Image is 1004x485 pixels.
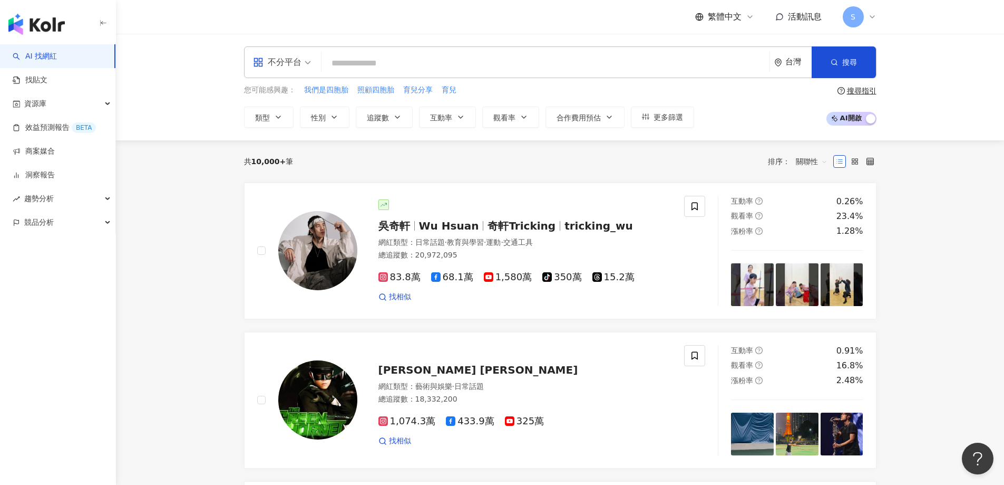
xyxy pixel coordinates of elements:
[244,332,876,469] a: KOL Avatar[PERSON_NAME] [PERSON_NAME]網紅類型：藝術與娛樂·日常話題總追蹤數：18,332,2001,074.3萬433.9萬325萬找相似互動率questi...
[731,361,753,369] span: 觀看率
[631,107,694,128] button: 更多篩選
[441,84,457,96] button: 育兒
[378,292,411,302] a: 找相似
[452,382,454,391] span: ·
[836,225,863,237] div: 1.28%
[776,263,818,306] img: post-image
[731,376,753,385] span: 漲粉率
[545,107,625,128] button: 合作費用預估
[564,220,633,232] span: tricking_wu
[654,113,683,121] span: 更多篩選
[755,362,763,369] span: question-circle
[403,84,433,96] button: 育兒分享
[837,87,845,94] span: question-circle
[557,113,601,122] span: 合作費用預估
[785,58,812,66] div: 台灣
[776,413,818,455] img: post-image
[731,197,753,205] span: 互動率
[774,59,782,66] span: environment
[378,272,421,283] span: 83.8萬
[378,364,578,376] span: [PERSON_NAME] [PERSON_NAME]
[278,360,357,440] img: KOL Avatar
[836,211,863,222] div: 23.4%
[253,57,264,68] span: appstore
[505,416,544,427] span: 325萬
[304,84,349,96] button: 我們是四胞胎
[708,11,742,23] span: 繁體中文
[442,85,456,96] span: 育兒
[484,238,486,246] span: ·
[731,212,753,220] span: 觀看率
[255,113,270,122] span: 類型
[251,157,286,166] span: 10,000+
[304,85,348,96] span: 我們是四胞胎
[244,85,296,96] span: 您可能感興趣：
[842,58,857,66] span: 搜尋
[847,87,876,95] div: 搜尋指引
[244,107,294,128] button: 類型
[821,263,863,306] img: post-image
[486,238,501,246] span: 運動
[431,272,473,283] span: 68.1萬
[755,197,763,205] span: question-circle
[13,51,57,62] a: searchAI 找網紅
[821,413,863,455] img: post-image
[731,263,774,306] img: post-image
[454,382,484,391] span: 日常話題
[13,195,20,203] span: rise
[768,153,833,170] div: 排序：
[430,113,452,122] span: 互動率
[253,54,301,71] div: 不分平台
[378,220,410,232] span: 吳奇軒
[755,377,763,384] span: question-circle
[755,347,763,354] span: question-circle
[378,416,436,427] span: 1,074.3萬
[488,220,555,232] span: 奇軒Tricking
[378,382,672,392] div: 網紅類型 ：
[13,146,55,157] a: 商案媒合
[378,394,672,405] div: 總追蹤數 ： 18,332,200
[501,238,503,246] span: ·
[300,107,349,128] button: 性別
[415,382,452,391] span: 藝術與娛樂
[13,75,47,85] a: 找貼文
[357,84,395,96] button: 照顧四胞胎
[962,443,993,474] iframe: Help Scout Beacon - Open
[484,272,532,283] span: 1,580萬
[592,272,635,283] span: 15.2萬
[13,122,96,133] a: 效益預測報告BETA
[8,14,65,35] img: logo
[755,212,763,220] span: question-circle
[357,85,394,96] span: 照顧四胞胎
[378,237,672,248] div: 網紅類型 ：
[542,272,581,283] span: 350萬
[403,85,433,96] span: 育兒分享
[836,360,863,372] div: 16.8%
[812,46,876,78] button: 搜尋
[415,238,445,246] span: 日常話題
[367,113,389,122] span: 追蹤數
[731,227,753,235] span: 漲粉率
[244,183,876,319] a: KOL Avatar吳奇軒Wu Hsuan奇軒Trickingtricking_wu網紅類型：日常話題·教育與學習·運動·交通工具總追蹤數：20,972,09583.8萬68.1萬1,580萬3...
[24,187,54,211] span: 趨勢分析
[755,227,763,235] span: question-circle
[503,238,533,246] span: 交通工具
[24,92,46,116] span: 資源庫
[445,238,447,246] span: ·
[419,220,479,232] span: Wu Hsuan
[389,292,411,302] span: 找相似
[851,11,855,23] span: S
[482,107,539,128] button: 觀看率
[796,153,827,170] span: 關聯性
[311,113,326,122] span: 性別
[836,375,863,386] div: 2.48%
[836,196,863,207] div: 0.26%
[378,436,411,446] a: 找相似
[447,238,484,246] span: 教育與學習
[731,413,774,455] img: post-image
[244,157,294,166] div: 共 筆
[788,12,822,22] span: 活動訊息
[389,436,411,446] span: 找相似
[446,416,494,427] span: 433.9萬
[356,107,413,128] button: 追蹤數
